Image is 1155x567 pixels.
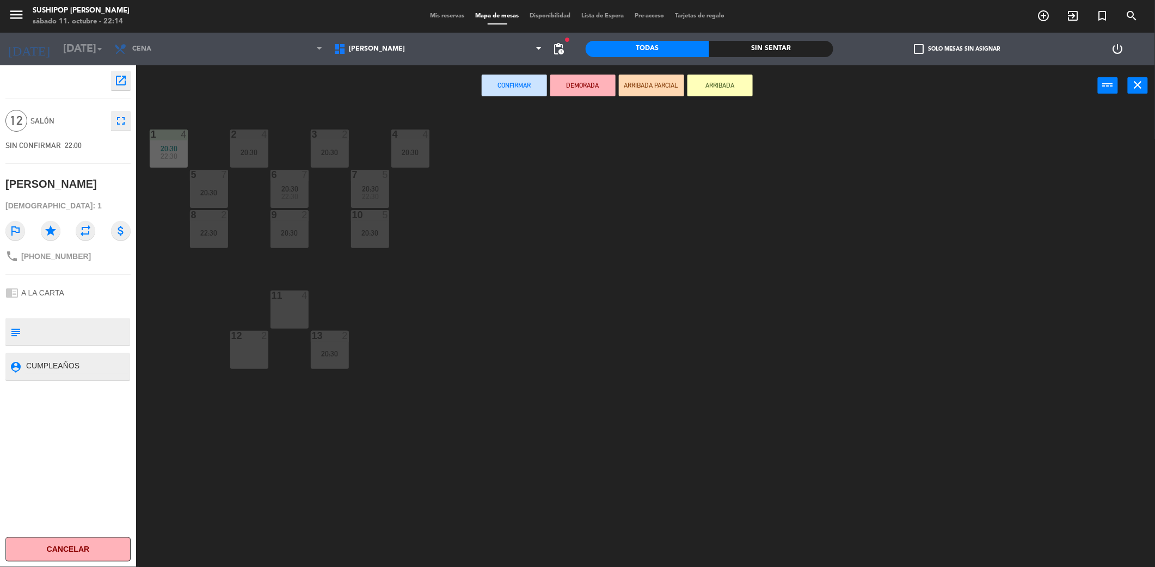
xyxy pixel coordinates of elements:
div: 2 [302,210,308,220]
i: attach_money [111,221,131,241]
span: A LA CARTA [21,288,64,297]
div: 4 [392,130,393,139]
div: 2 [342,331,348,341]
div: 2 [261,331,268,341]
i: outlined_flag [5,221,25,241]
span: check_box_outline_blank [914,44,924,54]
div: 4 [422,130,429,139]
i: fullscreen [114,114,127,127]
div: 7 [352,170,353,180]
div: 5 [382,170,389,180]
span: pending_actions [552,42,565,56]
button: power_input [1098,77,1118,94]
i: exit_to_app [1067,9,1080,22]
i: power_input [1102,78,1115,91]
div: 7 [302,170,308,180]
i: close [1132,78,1145,91]
div: 10 [352,210,353,220]
i: menu [8,7,24,23]
span: 20:30 [281,184,298,193]
span: 22:30 [161,152,177,161]
i: open_in_new [114,74,127,87]
div: [PERSON_NAME] [5,175,97,193]
i: subject [9,326,21,338]
div: Todas [586,41,709,57]
i: person_pin [9,361,21,373]
div: 20:30 [391,149,429,156]
div: 20:30 [311,350,349,358]
button: menu [8,7,24,27]
div: 5 [191,170,192,180]
div: 20:30 [271,229,309,237]
span: Lista de Espera [576,13,630,19]
button: DEMORADA [550,75,616,96]
div: Sin sentar [709,41,833,57]
i: repeat [76,221,95,241]
button: close [1128,77,1148,94]
button: ARRIBADA PARCIAL [619,75,684,96]
div: 20:30 [190,189,228,196]
div: sábado 11. octubre - 22:14 [33,16,130,27]
label: Solo mesas sin asignar [914,44,1000,54]
span: Mapa de mesas [470,13,525,19]
span: Salón [30,115,106,127]
i: chrome_reader_mode [5,286,19,299]
div: 7 [221,170,228,180]
span: SIN CONFIRMAR [5,141,61,150]
div: 12 [231,331,232,341]
i: phone [5,250,19,263]
i: power_settings_new [1111,42,1125,56]
div: 8 [191,210,192,220]
button: open_in_new [111,71,131,90]
span: [PERSON_NAME] [349,45,405,53]
span: [PHONE_NUMBER] [21,252,91,261]
span: Tarjetas de regalo [670,13,730,19]
i: add_circle_outline [1037,9,1050,22]
div: 5 [382,210,389,220]
span: Disponibilidad [525,13,576,19]
i: turned_in_not [1096,9,1109,22]
i: search [1126,9,1139,22]
button: ARRIBADA [687,75,753,96]
button: fullscreen [111,111,131,131]
button: Confirmar [482,75,547,96]
span: 22:30 [362,192,379,201]
span: 12 [5,110,27,132]
div: 20:30 [351,229,389,237]
span: fiber_manual_record [564,36,570,43]
span: Mis reservas [425,13,470,19]
span: 22:00 [65,141,82,150]
div: Sushipop [PERSON_NAME] [33,5,130,16]
span: 20:30 [362,184,379,193]
span: 20:30 [161,144,177,153]
div: 20:30 [230,149,268,156]
div: [DEMOGRAPHIC_DATA]: 1 [5,196,131,215]
div: 4 [181,130,187,139]
button: Cancelar [5,537,131,562]
span: Cena [132,45,151,53]
div: 2 [221,210,228,220]
div: 20:30 [311,149,349,156]
span: 22:30 [281,192,298,201]
i: arrow_drop_down [93,42,106,56]
div: 4 [302,291,308,300]
div: 22:30 [190,229,228,237]
span: Pre-acceso [630,13,670,19]
div: 2 [342,130,348,139]
div: 4 [261,130,268,139]
div: 2 [231,130,232,139]
i: star [41,221,60,241]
